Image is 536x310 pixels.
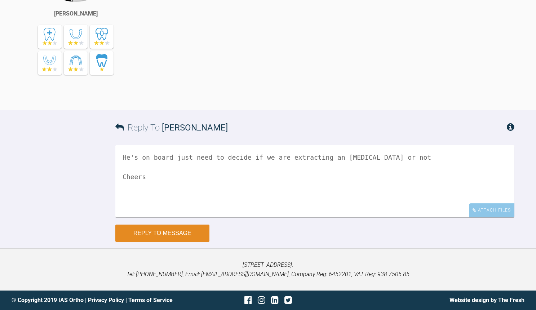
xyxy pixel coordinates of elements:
h3: Reply To [115,121,228,134]
textarea: He's on board just need to decide if we are extracting an [MEDICAL_DATA] or not Cheers [115,145,514,217]
div: [PERSON_NAME] [54,9,98,18]
span: [PERSON_NAME] [162,123,228,133]
div: Attach Files [469,203,514,217]
a: Privacy Policy [88,297,124,304]
p: [STREET_ADDRESS]. Tel: [PHONE_NUMBER], Email: [EMAIL_ADDRESS][DOMAIN_NAME], Company Reg: 6452201,... [12,260,524,279]
a: Terms of Service [128,297,173,304]
button: Reply to Message [115,225,209,242]
div: © Copyright 2019 IAS Ortho | | [12,296,182,305]
a: Website design by The Fresh [449,297,524,304]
